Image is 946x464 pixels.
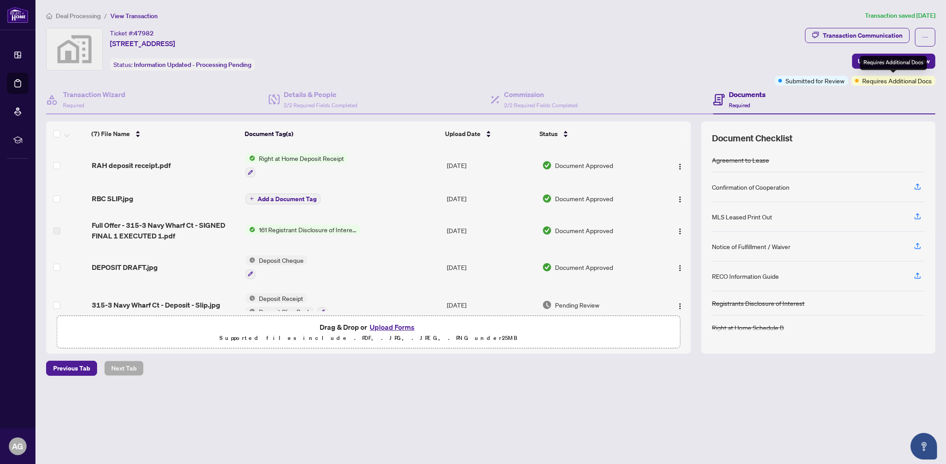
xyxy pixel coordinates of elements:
span: Document Checklist [712,132,793,144]
span: Deposit Cheque [255,255,307,265]
span: Requires Additional Docs [862,76,932,86]
span: ellipsis [922,34,928,40]
span: Full Offer - 315-3 Navy Wharf Ct - SIGNED FINAL 1 EXECUTED 1.pdf [92,220,238,241]
img: Document Status [542,300,552,310]
h4: Commission [504,89,578,100]
span: Previous Tab [53,361,90,375]
span: 161 Registrant Disclosure of Interest - Disposition ofProperty [255,225,360,234]
td: [DATE] [443,146,539,184]
button: Add a Document Tag [246,194,321,204]
span: Drag & Drop or [320,321,417,333]
span: RBC SLIP.jpg [92,193,133,204]
td: [DATE] [443,286,539,324]
td: [DATE] [443,184,539,213]
div: Transaction Communication [823,28,903,43]
div: Status: [110,58,255,70]
div: Confirmation of Cooperation [712,182,790,192]
button: Open asap [911,433,937,460]
button: Add a Document Tag [246,193,321,204]
img: Status Icon [246,255,255,265]
img: Status Icon [246,153,255,163]
img: Logo [676,196,684,203]
img: Document Status [542,226,552,235]
span: (7) File Name [91,129,130,139]
th: Document Tag(s) [241,121,441,146]
span: RAH deposit receipt.pdf [92,160,171,171]
h4: Transaction Wizard [63,89,125,100]
span: 47982 [134,29,154,37]
div: Agreement to Lease [712,155,769,165]
img: Logo [676,163,684,170]
button: Logo [673,260,687,274]
img: Document Status [542,160,552,170]
button: Previous Tab [46,361,97,376]
span: Status [539,129,558,139]
div: Ticket #: [110,28,154,38]
span: Deposit Receipt [255,293,307,303]
td: [DATE] [443,248,539,286]
span: Deal Processing [56,12,101,20]
span: Required [63,102,84,109]
img: Logo [676,265,684,272]
button: Status IconDeposit Cheque [246,255,307,279]
img: Status Icon [246,307,255,316]
span: home [46,13,52,19]
h4: Details & People [284,89,358,100]
span: Right at Home Deposit Receipt [255,153,348,163]
th: (7) File Name [88,121,241,146]
span: 315-3 Navy Wharf Ct - Deposit - Slip.jpg [92,300,220,310]
button: Logo [673,298,687,312]
li: / [104,11,107,21]
button: Transaction Communication [805,28,910,43]
span: AG [12,440,23,452]
img: Status Icon [246,225,255,234]
button: Logo [673,158,687,172]
span: Add a Document Tag [258,196,317,202]
div: Notice of Fulfillment / Waiver [712,242,790,251]
span: Document Approved [555,226,614,235]
img: logo [7,7,28,23]
img: Document Status [542,194,552,203]
span: Pending Review [555,300,600,310]
button: Status IconRight at Home Deposit Receipt [246,153,348,177]
span: Information Updated - Processing Pending [134,61,251,69]
div: Registrants Disclosure of Interest [712,298,805,308]
button: Status IconDeposit ReceiptStatus IconDeposit Slip - Bank [246,293,327,317]
button: Update for Admin Review [852,54,935,69]
button: Status Icon161 Registrant Disclosure of Interest - Disposition ofProperty [246,225,360,234]
span: 2/2 Required Fields Completed [284,102,358,109]
h4: Documents [729,89,766,100]
img: Logo [676,303,684,310]
span: Submitted for Review [786,76,844,86]
span: DEPOSIT DRAFT.jpg [92,262,158,273]
button: Next Tab [104,361,144,376]
span: Drag & Drop orUpload FormsSupported files include .PDF, .JPG, .JPEG, .PNG under25MB [57,316,680,349]
button: Logo [673,191,687,206]
th: Status [536,121,655,146]
img: Logo [676,228,684,235]
div: RECO Information Guide [712,271,779,281]
div: Right at Home Schedule B [712,323,784,332]
span: Document Approved [555,194,614,203]
img: Status Icon [246,293,255,303]
img: Document Status [542,262,552,272]
span: View Transaction [110,12,158,20]
button: Upload Forms [367,321,417,333]
button: Logo [673,223,687,238]
span: Document Approved [555,160,614,170]
div: MLS Leased Print Out [712,212,772,222]
span: Document Approved [555,262,614,272]
span: Required [729,102,751,109]
article: Transaction saved [DATE] [865,11,935,21]
span: Update for Admin Review [858,54,930,68]
th: Upload Date [442,121,536,146]
img: svg%3e [47,28,102,70]
span: [STREET_ADDRESS] [110,38,175,49]
p: Supported files include .PDF, .JPG, .JPEG, .PNG under 25 MB [63,333,674,343]
span: Upload Date [445,129,481,139]
td: [DATE] [443,213,539,248]
span: Deposit Slip - Bank [255,307,314,316]
div: Requires Additional Docs [860,56,927,70]
span: plus [250,196,254,201]
span: 2/2 Required Fields Completed [504,102,578,109]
